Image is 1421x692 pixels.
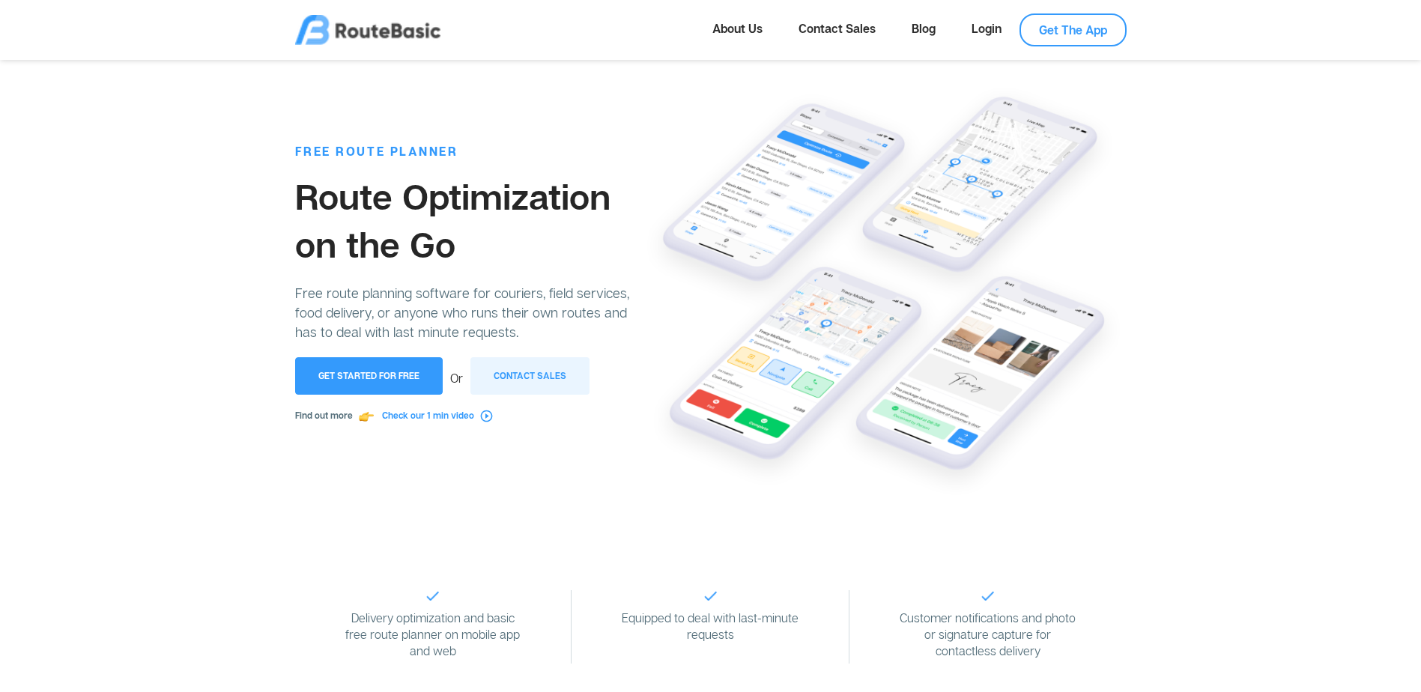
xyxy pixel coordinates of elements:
h1: Route Optimization on the Go [295,172,642,268]
p: Customer notifications and photo or signature capture for contactless delivery [898,610,1078,659]
a: Contact Sales [781,13,894,43]
a: Blog [894,13,954,43]
a: Contact Sales [470,371,590,386]
button: Contact Sales [470,357,590,395]
img: pointTo.svg [359,409,374,424]
button: Get Started for Free [295,357,443,395]
p: Free route planning software for couriers, field services, food delivery, or anyone who runs thei... [295,283,642,342]
p: Equipped to deal with last-minute requests [620,610,800,643]
img: checked.png [981,591,994,601]
p: Find out more [295,406,642,425]
span: Or [443,371,470,386]
img: checked.png [704,591,717,601]
img: checked.png [426,591,439,601]
a: About Us [694,13,781,43]
img: logo.png [295,15,440,45]
a: Get The App [1019,13,1127,46]
img: play.svg [480,410,493,422]
a: Check our 1 min video [382,410,493,421]
p: Delivery optimization and basic free route planner on mobile app and web [343,610,523,659]
p: FREE ROUTE PLANNER [295,142,642,160]
a: Get Started for Free [295,371,443,386]
img: intro.png [641,82,1126,500]
a: Login [954,13,1019,43]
